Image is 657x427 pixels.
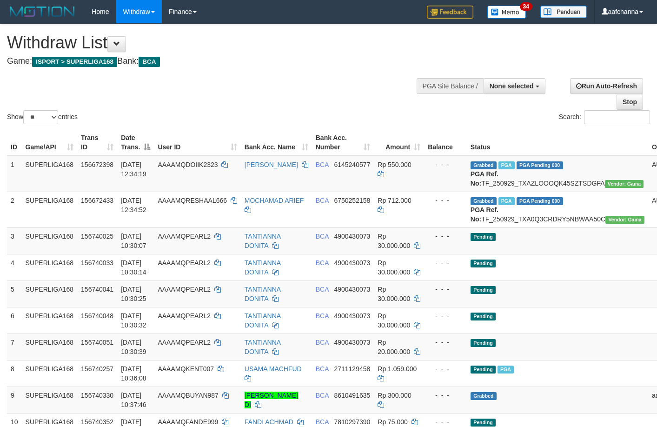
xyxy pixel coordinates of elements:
[22,360,78,387] td: SUPERLIGA168
[378,339,410,355] span: Rp 20.000.000
[471,233,496,241] span: Pending
[378,233,410,249] span: Rp 30.000.000
[617,94,643,110] a: Stop
[605,216,644,224] span: Vendor URL: https://trx31.1velocity.biz
[498,161,515,169] span: Marked by aafsoycanthlai
[316,312,329,320] span: BCA
[570,78,643,94] a: Run Auto-Refresh
[498,197,515,205] span: Marked by aafsoycanthlai
[520,2,532,11] span: 34
[378,197,411,204] span: Rp 712.000
[334,418,370,426] span: Copy 7810297390 to clipboard
[417,78,484,94] div: PGA Site Balance /
[7,129,22,156] th: ID
[81,365,113,373] span: 156740257
[498,366,514,374] span: Marked by aafsoumeymey
[378,286,410,302] span: Rp 30.000.000
[7,110,78,124] label: Show entries
[517,197,563,205] span: PGA Pending
[158,161,218,168] span: AAAAMQDOIIK2323
[121,339,146,355] span: [DATE] 10:30:39
[22,156,78,192] td: SUPERLIGA168
[316,365,329,373] span: BCA
[7,360,22,387] td: 8
[22,307,78,334] td: SUPERLIGA168
[428,160,463,169] div: - - -
[605,180,644,188] span: Vendor URL: https://trx31.1velocity.biz
[81,161,113,168] span: 156672398
[378,161,411,168] span: Rp 550.000
[428,417,463,427] div: - - -
[81,233,113,240] span: 156740025
[245,392,298,408] a: [PERSON_NAME] DI
[334,312,370,320] span: Copy 4900430073 to clipboard
[22,387,78,413] td: SUPERLIGA168
[428,364,463,374] div: - - -
[245,259,281,276] a: TANTIANNA DONITA
[334,259,370,267] span: Copy 4900430073 to clipboard
[158,312,211,320] span: AAAAMQPEARL2
[484,78,545,94] button: None selected
[23,110,58,124] select: Showentries
[121,233,146,249] span: [DATE] 10:30:07
[467,129,648,156] th: Status
[316,259,329,267] span: BCA
[81,392,113,399] span: 156740330
[7,227,22,254] td: 3
[81,418,113,426] span: 156740352
[471,419,496,427] span: Pending
[22,254,78,280] td: SUPERLIGA168
[245,233,281,249] a: TANTIANNA DONITA
[490,82,534,90] span: None selected
[245,418,293,426] a: FANDI ACHMAD
[334,339,370,346] span: Copy 4900430073 to clipboard
[334,365,370,373] span: Copy 2711129458 to clipboard
[559,110,650,124] label: Search:
[316,418,329,426] span: BCA
[245,339,281,355] a: TANTIANNA DONITA
[584,110,650,124] input: Search:
[428,196,463,205] div: - - -
[158,339,211,346] span: AAAAMQPEARL2
[312,129,374,156] th: Bank Acc. Number: activate to sort column ascending
[7,5,78,19] img: MOTION_logo.png
[487,6,526,19] img: Button%20Memo.svg
[81,286,113,293] span: 156740041
[316,161,329,168] span: BCA
[427,6,473,19] img: Feedback.jpg
[428,258,463,267] div: - - -
[117,129,154,156] th: Date Trans.: activate to sort column descending
[158,418,218,426] span: AAAAMQFANDE999
[32,57,117,67] span: ISPORT > SUPERLIGA168
[158,259,211,267] span: AAAAMQPEARL2
[471,161,497,169] span: Grabbed
[22,129,78,156] th: Game/API: activate to sort column ascending
[316,286,329,293] span: BCA
[471,366,496,374] span: Pending
[334,197,370,204] span: Copy 6750252158 to clipboard
[471,197,497,205] span: Grabbed
[334,233,370,240] span: Copy 4900430073 to clipboard
[424,129,467,156] th: Balance
[540,6,587,18] img: panduan.png
[77,129,117,156] th: Trans ID: activate to sort column ascending
[7,57,429,66] h4: Game: Bank:
[428,232,463,241] div: - - -
[245,286,281,302] a: TANTIANNA DONITA
[316,233,329,240] span: BCA
[471,286,496,294] span: Pending
[139,57,159,67] span: BCA
[22,227,78,254] td: SUPERLIGA168
[378,365,417,373] span: Rp 1.059.000
[121,161,146,178] span: [DATE] 12:34:19
[428,338,463,347] div: - - -
[316,197,329,204] span: BCA
[121,259,146,276] span: [DATE] 10:30:14
[517,161,563,169] span: PGA Pending
[471,392,497,400] span: Grabbed
[241,129,312,156] th: Bank Acc. Name: activate to sort column ascending
[378,312,410,329] span: Rp 30.000.000
[22,192,78,227] td: SUPERLIGA168
[158,233,211,240] span: AAAAMQPEARL2
[374,129,424,156] th: Amount: activate to sort column ascending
